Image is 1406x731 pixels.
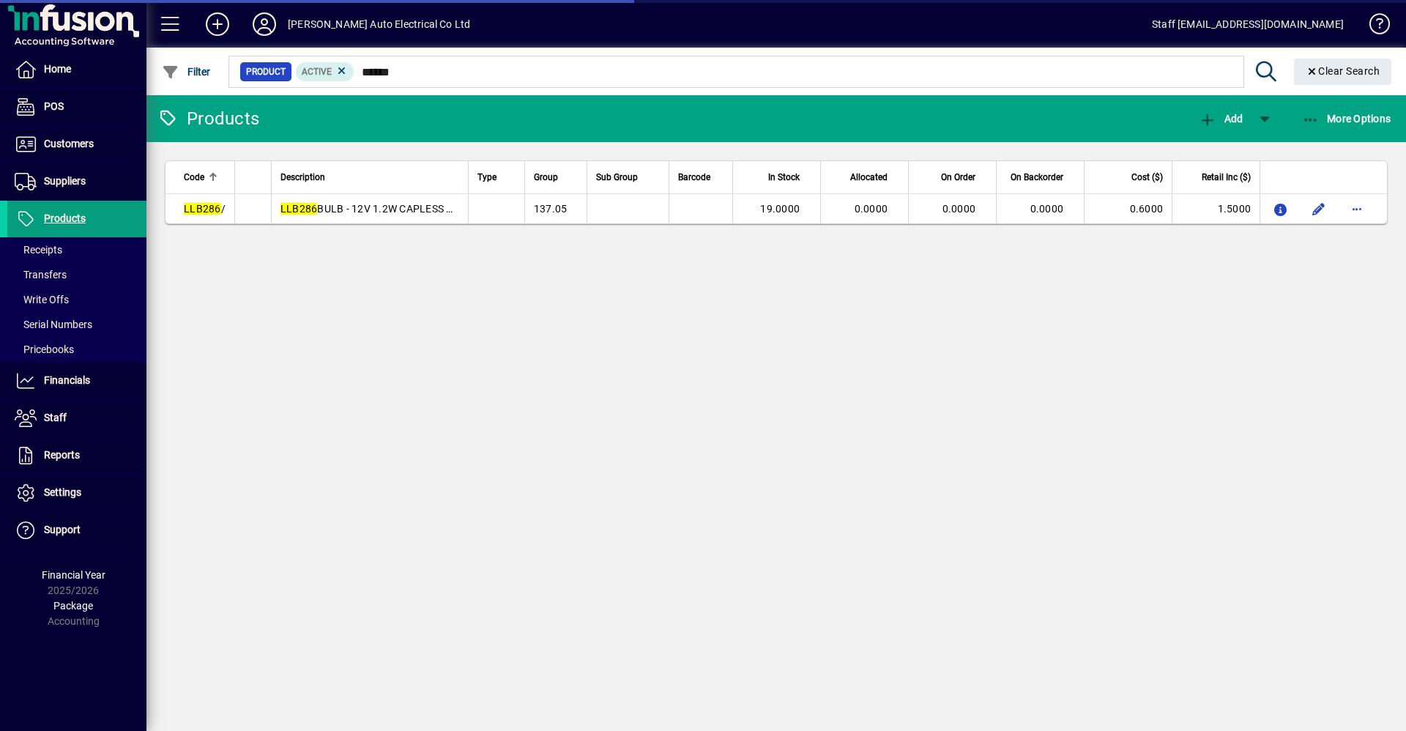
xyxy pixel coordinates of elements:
[1199,113,1243,125] span: Add
[15,244,62,256] span: Receipts
[7,287,146,312] a: Write Offs
[162,66,211,78] span: Filter
[1345,197,1369,220] button: More options
[15,319,92,330] span: Serial Numbers
[44,63,71,75] span: Home
[280,203,490,215] span: BULB - 12V 1.2W CAPLESS W2X4.6D
[194,11,241,37] button: Add
[241,11,288,37] button: Profile
[44,449,80,461] span: Reports
[830,169,901,185] div: Allocated
[742,169,813,185] div: In Stock
[1306,65,1380,77] span: Clear Search
[678,169,710,185] span: Barcode
[1011,169,1063,185] span: On Backorder
[1084,194,1172,223] td: 0.6000
[1307,197,1331,220] button: Edit
[280,169,459,185] div: Description
[53,600,93,612] span: Package
[7,126,146,163] a: Customers
[1298,105,1395,132] button: More Options
[44,374,90,386] span: Financials
[1358,3,1388,51] a: Knowledge Base
[7,262,146,287] a: Transfers
[760,203,800,215] span: 19.0000
[184,203,226,215] span: /
[296,62,354,81] mat-chip: Activation Status: Active
[1195,105,1246,132] button: Add
[7,163,146,200] a: Suppliers
[44,412,67,423] span: Staff
[942,203,976,215] span: 0.0000
[7,237,146,262] a: Receipts
[534,169,578,185] div: Group
[184,169,204,185] span: Code
[768,169,800,185] span: In Stock
[1172,194,1260,223] td: 1.5000
[44,175,86,187] span: Suppliers
[288,12,470,36] div: [PERSON_NAME] Auto Electrical Co Ltd
[42,569,105,581] span: Financial Year
[157,107,259,130] div: Products
[7,312,146,337] a: Serial Numbers
[7,89,146,125] a: POS
[850,169,888,185] span: Allocated
[7,437,146,474] a: Reports
[44,486,81,498] span: Settings
[1005,169,1076,185] div: On Backorder
[596,169,638,185] span: Sub Group
[477,169,496,185] span: Type
[302,67,332,77] span: Active
[280,169,325,185] span: Description
[7,51,146,88] a: Home
[15,344,74,355] span: Pricebooks
[1030,203,1064,215] span: 0.0000
[7,475,146,511] a: Settings
[7,400,146,437] a: Staff
[7,337,146,362] a: Pricebooks
[1131,169,1163,185] span: Cost ($)
[918,169,989,185] div: On Order
[534,169,558,185] span: Group
[184,169,226,185] div: Code
[7,512,146,549] a: Support
[596,169,660,185] div: Sub Group
[15,269,67,281] span: Transfers
[855,203,888,215] span: 0.0000
[280,203,318,215] em: LLB286
[158,59,215,85] button: Filter
[44,212,86,224] span: Products
[44,524,81,535] span: Support
[246,64,286,79] span: Product
[941,169,975,185] span: On Order
[44,138,94,149] span: Customers
[477,169,516,185] div: Type
[1294,59,1392,85] button: Clear
[44,100,64,112] span: POS
[184,203,221,215] em: LLB286
[1302,113,1391,125] span: More Options
[7,363,146,399] a: Financials
[15,294,69,305] span: Write Offs
[534,203,568,215] span: 137.05
[1152,12,1344,36] div: Staff [EMAIL_ADDRESS][DOMAIN_NAME]
[1202,169,1251,185] span: Retail Inc ($)
[678,169,724,185] div: Barcode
